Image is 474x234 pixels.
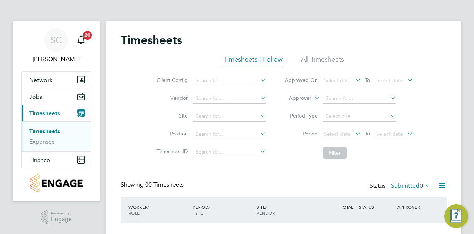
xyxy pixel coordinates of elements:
a: SC[PERSON_NAME] [21,28,91,64]
span: 0 [420,182,423,189]
label: Period [284,130,318,137]
label: Vendor [154,95,188,101]
span: VENDOR [257,210,275,216]
span: Timesheets [29,110,60,117]
button: Filter [323,147,347,159]
div: APPROVER [395,200,434,214]
span: Finance [29,156,50,164]
label: Timesheet ID [154,148,188,155]
span: Jobs [29,93,42,100]
div: WORKER [127,200,191,220]
button: Engage Resource Center [444,204,468,228]
span: SC [51,35,62,45]
nav: Main navigation [13,21,100,201]
label: Approver [278,95,311,102]
a: Timesheets [29,128,60,135]
a: Expenses [29,138,54,145]
div: Timesheets [22,121,91,151]
span: ROLE [128,210,140,216]
div: PERIOD [191,200,255,220]
label: Submitted [391,182,430,189]
span: Network [29,76,53,83]
div: STATUS [357,200,395,214]
span: Powered by [51,210,72,217]
button: Network [22,72,91,88]
span: / [208,204,210,210]
label: Client Config [154,77,188,83]
li: All Timesheets [301,55,344,68]
input: Search for... [323,93,396,104]
img: countryside-properties-logo-retina.png [30,174,82,192]
span: To [363,129,372,138]
input: Search for... [193,147,266,157]
span: Select date [324,77,351,84]
label: Site [154,112,188,119]
span: TYPE [193,210,203,216]
span: Sam Carter [21,55,91,64]
label: Position [154,130,188,137]
input: Search for... [193,111,266,122]
span: To [363,75,372,85]
span: Select date [376,131,403,137]
li: Timesheets I Follow [224,55,283,68]
span: Select date [376,77,403,84]
input: Search for... [193,76,266,86]
a: 20 [74,28,89,52]
span: 00 Timesheets [145,181,184,188]
div: Showing [121,181,185,189]
div: Status [370,181,432,191]
span: 20 [83,31,92,40]
label: Approved On [284,77,318,83]
label: Period Type [284,112,318,119]
button: Jobs [22,88,91,105]
input: Select one [323,111,396,122]
a: Powered byEngage [41,210,72,224]
input: Search for... [193,93,266,104]
input: Search for... [193,129,266,139]
div: SITE [255,200,319,220]
span: Select date [324,131,351,137]
span: / [266,204,267,210]
span: Engage [51,216,72,223]
span: TOTAL [340,204,353,210]
span: / [147,204,149,210]
button: Finance [22,152,91,168]
a: Go to home page [21,174,91,192]
h2: Timesheets [121,33,182,47]
button: Timesheets [22,105,91,121]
